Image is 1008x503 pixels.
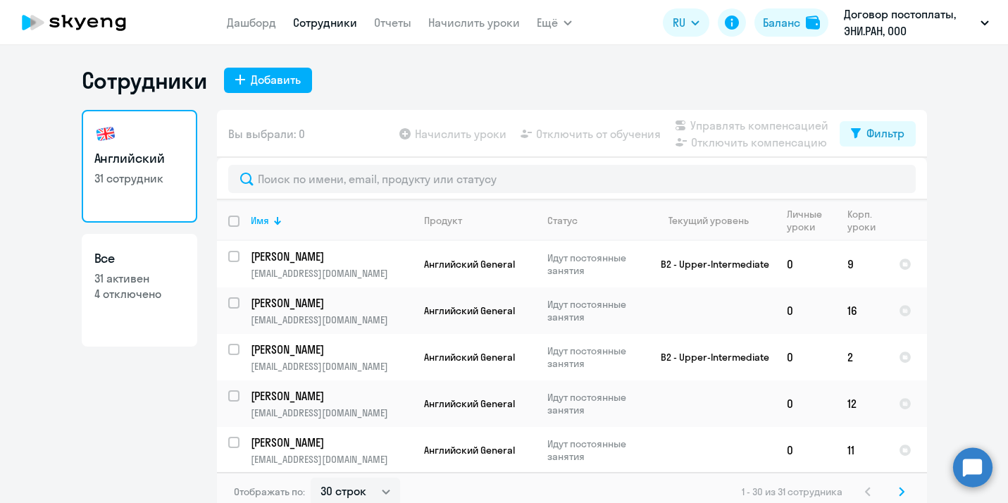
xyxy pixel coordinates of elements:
[424,444,515,457] span: Английский General
[776,241,836,287] td: 0
[776,287,836,334] td: 0
[251,313,412,326] p: [EMAIL_ADDRESS][DOMAIN_NAME]
[94,286,185,302] p: 4 отключено
[424,214,462,227] div: Продукт
[547,252,644,277] p: Идут постоянные занятия
[424,397,515,410] span: Английский General
[847,208,876,233] div: Корп. уроки
[866,125,904,142] div: Фильтр
[673,14,685,31] span: RU
[374,15,411,30] a: Отчеты
[806,15,820,30] img: balance
[82,66,207,94] h1: Сотрудники
[645,241,776,287] td: B2 - Upper-Intermediate
[251,71,301,88] div: Добавить
[424,304,515,317] span: Английский General
[251,435,410,450] p: [PERSON_NAME]
[251,342,410,357] p: [PERSON_NAME]
[754,8,828,37] button: Балансbalance
[94,123,117,145] img: english
[837,6,996,39] button: Договор постоплаты, ЭНИ.РАН, ООО
[293,15,357,30] a: Сотрудники
[547,298,644,323] p: Идут постоянные занятия
[82,110,197,223] a: Английский31 сотрудник
[836,380,888,427] td: 12
[776,380,836,427] td: 0
[547,214,644,227] div: Статус
[537,8,572,37] button: Ещё
[836,287,888,334] td: 16
[251,267,412,280] p: [EMAIL_ADDRESS][DOMAIN_NAME]
[663,8,709,37] button: RU
[763,14,800,31] div: Баланс
[776,427,836,473] td: 0
[424,351,515,364] span: Английский General
[227,15,276,30] a: Дашборд
[537,14,558,31] span: Ещё
[234,485,305,498] span: Отображать по:
[742,485,842,498] span: 1 - 30 из 31 сотрудника
[228,165,916,193] input: Поиск по имени, email, продукту или статусу
[656,214,775,227] div: Текущий уровень
[547,391,644,416] p: Идут постоянные занятия
[645,334,776,380] td: B2 - Upper-Intermediate
[251,360,412,373] p: [EMAIL_ADDRESS][DOMAIN_NAME]
[836,241,888,287] td: 9
[251,214,412,227] div: Имя
[424,258,515,271] span: Английский General
[847,208,887,233] div: Корп. уроки
[251,453,412,466] p: [EMAIL_ADDRESS][DOMAIN_NAME]
[228,125,305,142] span: Вы выбрали: 0
[836,427,888,473] td: 11
[251,295,412,311] a: [PERSON_NAME]
[251,388,412,404] a: [PERSON_NAME]
[547,437,644,463] p: Идут постоянные занятия
[251,214,269,227] div: Имя
[94,249,185,268] h3: Все
[787,208,835,233] div: Личные уроки
[251,435,412,450] a: [PERSON_NAME]
[428,15,520,30] a: Начислить уроки
[547,214,578,227] div: Статус
[82,234,197,347] a: Все31 активен4 отключено
[776,334,836,380] td: 0
[668,214,749,227] div: Текущий уровень
[424,214,535,227] div: Продукт
[251,295,410,311] p: [PERSON_NAME]
[224,68,312,93] button: Добавить
[94,170,185,186] p: 31 сотрудник
[251,388,410,404] p: [PERSON_NAME]
[836,334,888,380] td: 2
[840,121,916,147] button: Фильтр
[251,406,412,419] p: [EMAIL_ADDRESS][DOMAIN_NAME]
[547,344,644,370] p: Идут постоянные занятия
[251,249,412,264] a: [PERSON_NAME]
[251,342,412,357] a: [PERSON_NAME]
[787,208,823,233] div: Личные уроки
[251,249,410,264] p: [PERSON_NAME]
[844,6,975,39] p: Договор постоплаты, ЭНИ.РАН, ООО
[94,271,185,286] p: 31 активен
[94,149,185,168] h3: Английский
